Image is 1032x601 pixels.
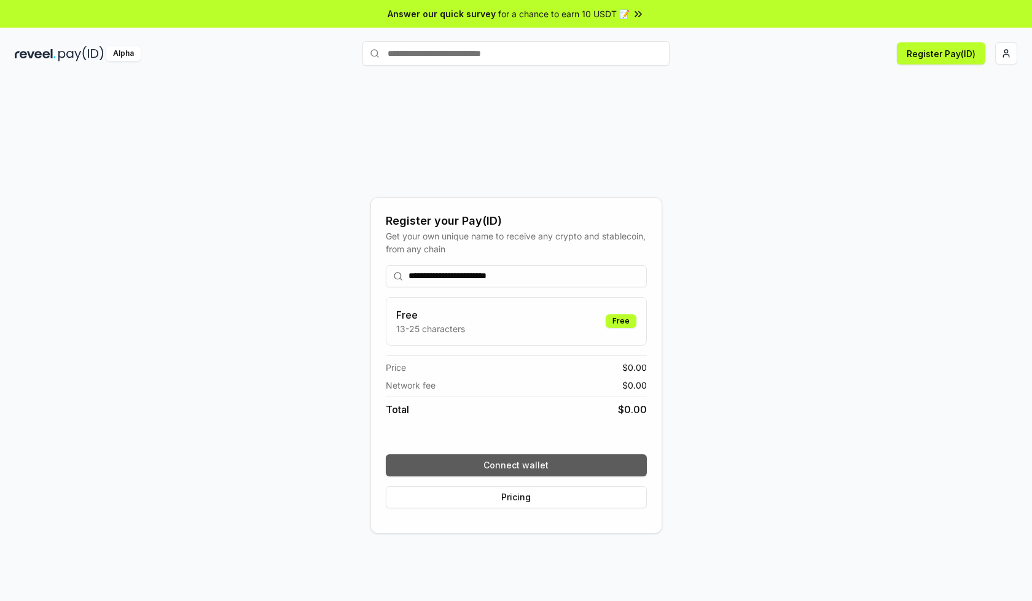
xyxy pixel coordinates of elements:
button: Pricing [386,486,647,508]
span: $ 0.00 [618,402,647,417]
div: Alpha [106,46,141,61]
span: Network fee [386,379,436,392]
button: Connect wallet [386,454,647,476]
img: pay_id [58,46,104,61]
span: Total [386,402,409,417]
span: $ 0.00 [622,379,647,392]
div: Register your Pay(ID) [386,212,647,230]
button: Register Pay(ID) [897,42,985,64]
span: Answer our quick survey [388,7,496,20]
span: Price [386,361,406,374]
div: Get your own unique name to receive any crypto and stablecoin, from any chain [386,230,647,255]
span: $ 0.00 [622,361,647,374]
span: for a chance to earn 10 USDT 📝 [498,7,630,20]
img: reveel_dark [15,46,56,61]
h3: Free [396,308,465,322]
div: Free [606,314,636,328]
p: 13-25 characters [396,322,465,335]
